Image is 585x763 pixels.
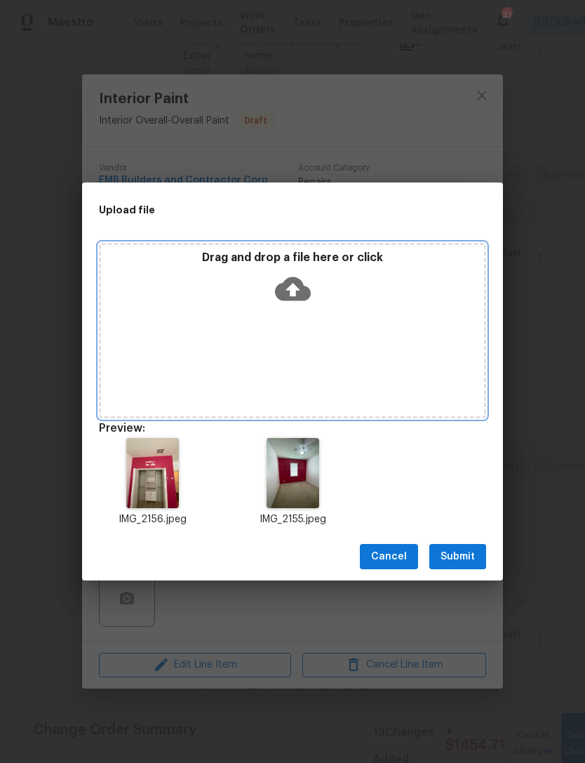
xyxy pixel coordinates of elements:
p: IMG_2155.jpeg [239,512,346,527]
h2: Upload file [99,202,423,218]
img: Z [126,438,179,508]
span: Submit [441,548,475,566]
img: 2Q== [267,438,319,508]
p: IMG_2156.jpeg [99,512,206,527]
button: Cancel [360,544,418,570]
p: Drag and drop a file here or click [101,251,484,265]
span: Cancel [371,548,407,566]
button: Submit [429,544,486,570]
